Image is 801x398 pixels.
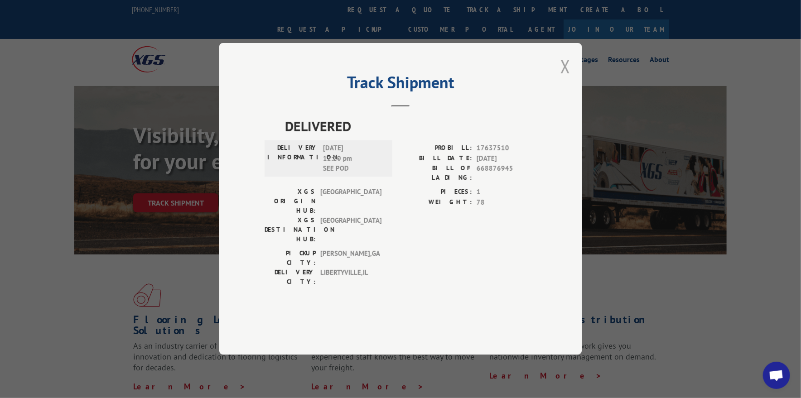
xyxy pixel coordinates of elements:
[323,144,384,174] span: [DATE] 12:20 pm SEE POD
[265,268,316,287] label: DELIVERY CITY:
[267,144,318,174] label: DELIVERY INFORMATION:
[477,153,536,164] span: [DATE]
[400,144,472,154] label: PROBILL:
[477,187,536,198] span: 1
[320,268,381,287] span: LIBERTYVILLE , IL
[477,164,536,183] span: 668876945
[320,187,381,216] span: [GEOGRAPHIC_DATA]
[265,187,316,216] label: XGS ORIGIN HUB:
[400,187,472,198] label: PIECES:
[560,54,570,78] button: Close modal
[265,216,316,245] label: XGS DESTINATION HUB:
[320,249,381,268] span: [PERSON_NAME] , GA
[285,116,536,137] span: DELIVERED
[400,197,472,208] label: WEIGHT:
[320,216,381,245] span: [GEOGRAPHIC_DATA]
[477,197,536,208] span: 78
[265,76,536,93] h2: Track Shipment
[477,144,536,154] span: 17637510
[400,164,472,183] label: BILL OF LADING:
[763,362,790,389] div: Open chat
[265,249,316,268] label: PICKUP CITY:
[400,153,472,164] label: BILL DATE:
